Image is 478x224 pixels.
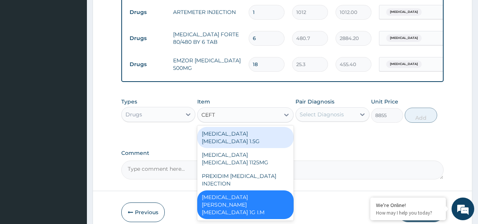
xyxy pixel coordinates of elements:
td: Drugs [126,31,169,45]
div: Drugs [125,111,142,118]
td: ARTEMETER INJECTION [169,5,245,20]
label: Unit Price [371,98,398,105]
label: Pair Diagnosis [295,98,334,105]
span: [MEDICAL_DATA] [386,8,422,16]
div: Chat with us now [39,42,127,52]
td: Drugs [126,5,169,19]
div: Select Diagnosis [300,111,344,118]
span: We're online! [44,65,104,141]
button: Previous [121,202,165,222]
span: [MEDICAL_DATA] [386,34,422,42]
label: Item [197,98,210,105]
button: Add [405,108,437,123]
td: Drugs [126,57,169,71]
div: We're Online! [376,202,440,209]
div: Minimize live chat window [124,4,142,22]
textarea: Type your message and hit 'Enter' [4,146,144,173]
label: Comment [121,150,444,156]
p: How may I help you today? [376,210,440,216]
div: [MEDICAL_DATA][PERSON_NAME][MEDICAL_DATA] 1G I.M [197,190,294,219]
div: [MEDICAL_DATA] [MEDICAL_DATA] 1.5G [197,127,294,148]
label: Types [121,99,137,105]
td: EMZOR [MEDICAL_DATA] 500MG [169,53,245,76]
div: [MEDICAL_DATA] [MEDICAL_DATA] 1125MG [197,148,294,169]
img: d_794563401_company_1708531726252_794563401 [14,38,31,57]
span: [MEDICAL_DATA] [386,60,422,68]
div: PREXIDIM [MEDICAL_DATA] INJECTION [197,169,294,190]
td: [MEDICAL_DATA] FORTE 80/480 BY 6 TAB [169,27,245,49]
